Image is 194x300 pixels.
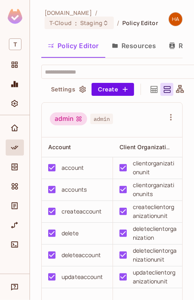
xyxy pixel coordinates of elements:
[62,163,84,172] div: account
[6,139,24,156] div: Policy
[6,159,24,175] div: Directory
[133,246,177,264] div: deleteclientorganizationunit
[6,198,24,214] div: Audit Log
[133,268,177,286] div: updateclientorganizationunit
[75,20,77,26] span: :
[133,181,177,199] div: clientorganizationunits
[62,251,101,260] div: deleteaccount
[49,19,72,27] span: T-Cloud
[62,185,87,194] div: accounts
[133,159,177,177] div: clientorganizationunit
[133,224,177,242] div: deleteclientorganization
[48,144,71,150] span: Account
[6,279,24,295] div: Help & Updates
[80,19,102,27] span: Staging
[62,207,102,216] div: createaccount
[90,114,113,124] span: admin
[6,120,24,136] div: Home
[92,83,134,96] button: Create
[9,38,21,50] span: T
[50,112,87,125] div: admin
[8,9,22,24] img: SReyMgAAAABJRU5ErkJggg==
[119,143,186,151] span: Client Organization Unit
[6,76,24,92] div: Monitoring
[6,35,24,53] div: Workspace: t-mobile.com
[6,57,24,73] div: Projects
[95,9,97,17] li: /
[6,237,24,253] div: Connect
[133,203,177,220] div: createclientorganizationunit
[62,273,103,281] div: updateaccount
[122,19,158,27] span: Policy Editor
[117,19,119,27] li: /
[62,229,79,238] div: delete
[45,9,92,17] span: the active workspace
[6,95,24,112] div: Settings
[6,178,24,194] div: Elements
[6,217,24,233] div: URL Mapping
[169,13,182,26] img: harani.arumalla1@t-mobile.com
[48,83,88,96] button: Settings
[41,36,105,56] button: Policy Editor
[105,36,162,56] button: Resources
